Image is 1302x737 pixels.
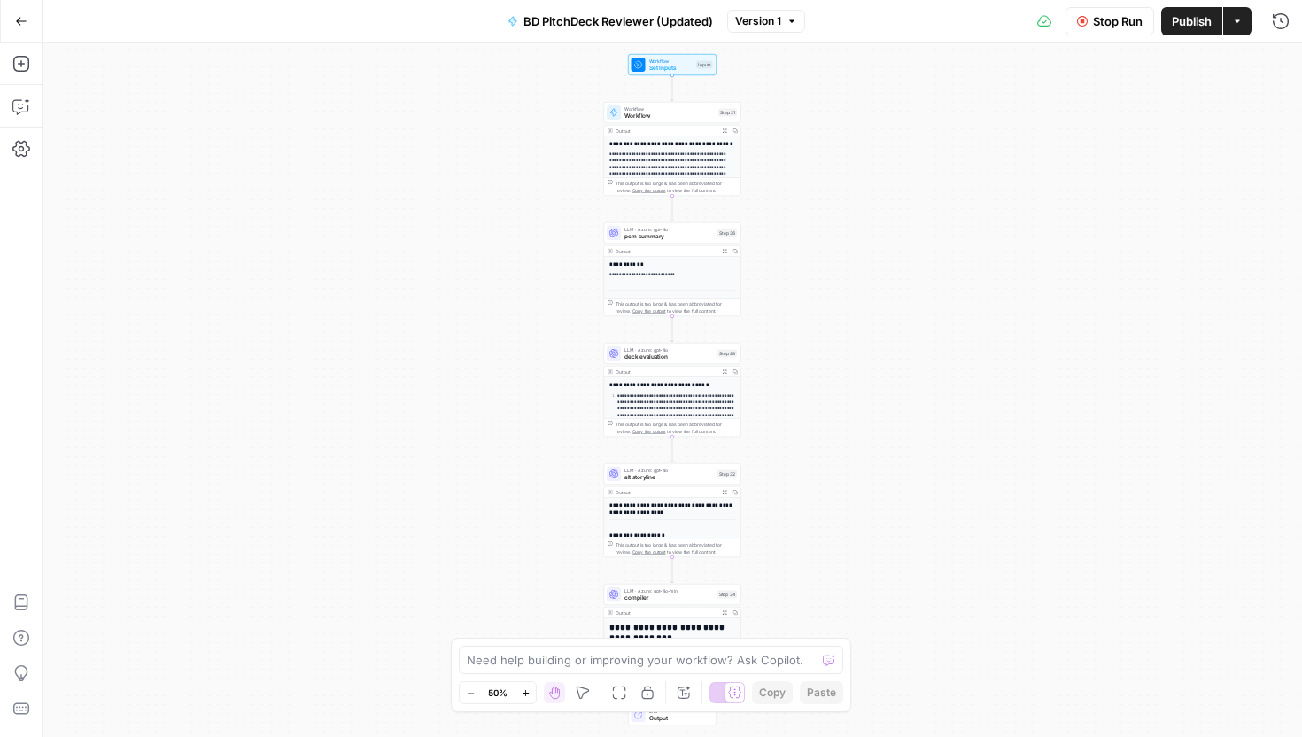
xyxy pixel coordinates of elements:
[717,470,737,478] div: Step 32
[488,686,508,700] span: 50%
[616,489,717,496] div: Output
[671,75,674,101] g: Edge from start to step_21
[624,105,715,112] span: Workflow
[624,232,714,241] span: pcm summary
[649,64,694,73] span: Set Inputs
[1093,12,1143,30] span: Stop Run
[624,226,714,233] span: LLM · Azure: gpt-4o
[632,429,666,434] span: Copy the output
[624,346,714,353] span: LLM · Azure: gpt-4o
[735,13,781,29] span: Version 1
[727,10,805,33] button: Version 1
[671,196,674,221] g: Edge from step_21 to step_36
[718,109,737,117] div: Step 21
[616,180,737,194] div: This output is too large & has been abbreviated for review. to view the full content.
[624,353,714,361] span: deck evaluation
[632,188,666,193] span: Copy the output
[717,350,737,358] div: Step 28
[807,685,836,701] span: Paste
[649,58,694,65] span: Workflow
[1172,12,1212,30] span: Publish
[616,368,717,376] div: Output
[624,473,714,482] span: alt storyline
[616,421,737,435] div: This output is too large & has been abbreviated for review. to view the full content.
[616,248,717,255] div: Output
[624,593,714,602] span: compiler
[696,61,713,69] div: Inputs
[632,308,666,314] span: Copy the output
[671,316,674,342] g: Edge from step_36 to step_28
[717,591,738,599] div: Step 34
[649,714,709,723] span: Output
[624,467,714,474] span: LLM · Azure: gpt-4o
[523,12,713,30] span: BD PitchDeck Reviewer (Updated)
[616,609,717,617] div: Output
[1161,7,1222,35] button: Publish
[616,300,737,314] div: This output is too large & has been abbreviated for review. to view the full content.
[604,704,741,725] div: EndOutput
[497,7,724,35] button: BD PitchDeck Reviewer (Updated)
[624,587,714,594] span: LLM · Azure: gpt-4o-mini
[671,437,674,462] g: Edge from step_28 to step_32
[752,681,793,704] button: Copy
[717,229,737,237] div: Step 36
[671,557,674,583] g: Edge from step_32 to step_34
[624,112,715,120] span: Workflow
[616,541,737,555] div: This output is too large & has been abbreviated for review. to view the full content.
[604,54,741,75] div: WorkflowSet InputsInputs
[616,128,717,135] div: Output
[632,549,666,555] span: Copy the output
[800,681,843,704] button: Paste
[1066,7,1154,35] button: Stop Run
[759,685,786,701] span: Copy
